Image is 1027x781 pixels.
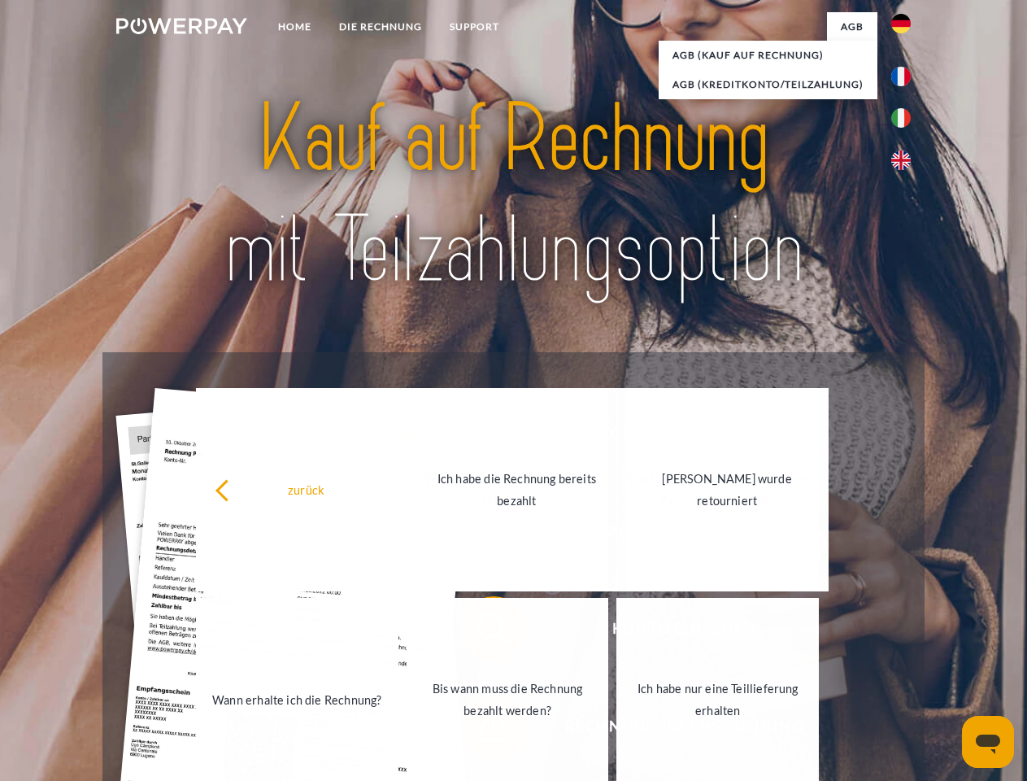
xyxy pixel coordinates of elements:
a: Home [264,12,325,41]
a: agb [827,12,877,41]
a: AGB (Kauf auf Rechnung) [659,41,877,70]
img: fr [891,67,911,86]
div: Bis wann muss die Rechnung bezahlt werden? [416,678,599,722]
img: it [891,108,911,128]
iframe: Schaltfläche zum Öffnen des Messaging-Fensters [962,716,1014,768]
div: Ich habe die Rechnung bereits bezahlt [425,468,608,512]
img: de [891,14,911,33]
div: [PERSON_NAME] wurde retourniert [636,468,819,512]
img: en [891,151,911,170]
a: AGB (Kreditkonto/Teilzahlung) [659,70,877,99]
div: zurück [215,478,398,500]
div: Ich habe nur eine Teillieferung erhalten [626,678,809,722]
img: title-powerpay_de.svg [155,78,872,312]
a: DIE RECHNUNG [325,12,436,41]
a: SUPPORT [436,12,513,41]
img: logo-powerpay-white.svg [116,18,247,34]
div: Wann erhalte ich die Rechnung? [206,688,389,710]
